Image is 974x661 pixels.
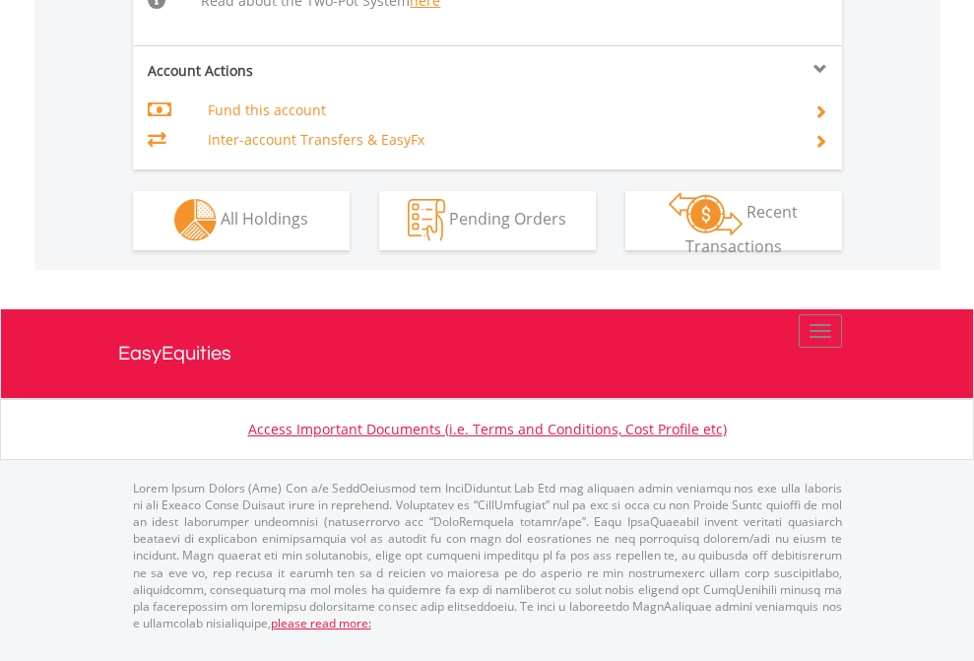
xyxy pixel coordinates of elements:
a: please read more: [271,615,371,631]
a: EasyEquities [118,309,857,398]
a: Access Important Documents (i.e. Terms and Conditions, Cost Profile etc) [248,420,727,438]
button: Pending Orders [379,191,596,250]
td: Inter-account Transfers & EasyFx [208,125,790,155]
span: Recent Transactions [685,201,799,257]
button: All Holdings [133,191,350,250]
img: pending_instructions-wht.png [408,199,445,241]
button: Recent Transactions [625,191,842,250]
div: Account Actions [133,61,487,81]
td: Fund this account [208,96,790,125]
span: Pending Orders [449,208,566,230]
img: holdings-wht.png [174,199,217,241]
img: transactions-zar-wht.png [669,192,743,235]
span: All Holdings [221,208,308,230]
p: Lorem Ipsum Dolors (Ame) Con a/e SeddOeiusmod tem InciDiduntut Lab Etd mag aliquaen admin veniamq... [133,480,842,631]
